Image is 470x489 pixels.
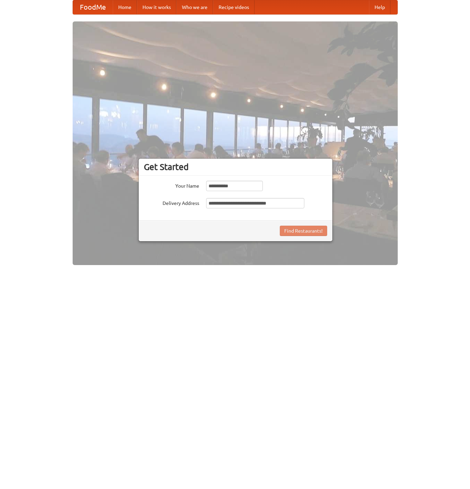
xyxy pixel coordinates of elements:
[144,162,327,172] h3: Get Started
[137,0,176,14] a: How it works
[280,226,327,236] button: Find Restaurants!
[369,0,390,14] a: Help
[73,0,113,14] a: FoodMe
[213,0,255,14] a: Recipe videos
[176,0,213,14] a: Who we are
[113,0,137,14] a: Home
[144,198,199,207] label: Delivery Address
[144,181,199,189] label: Your Name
